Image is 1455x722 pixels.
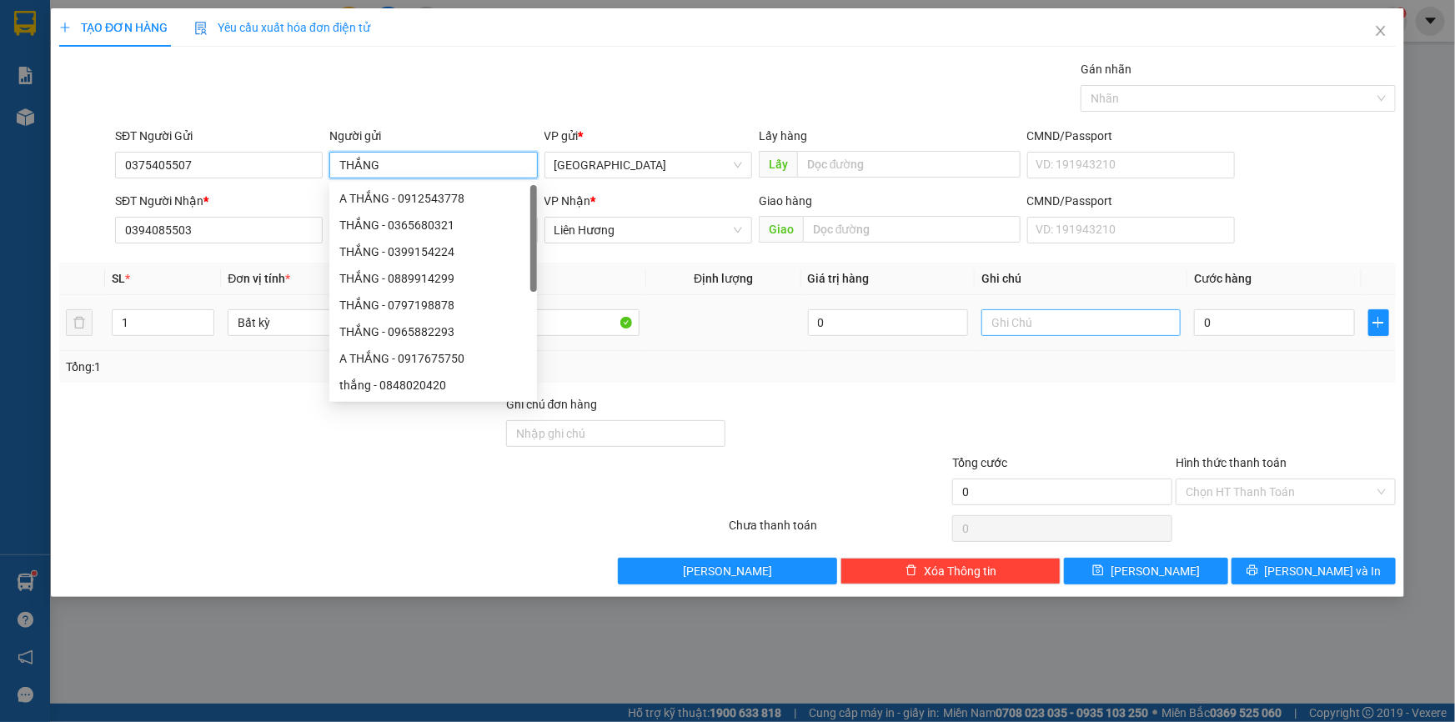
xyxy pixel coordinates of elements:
[924,562,996,580] span: Xóa Thông tin
[238,310,417,335] span: Bất kỳ
[329,127,537,145] div: Người gửi
[759,151,797,178] span: Lấy
[329,212,537,238] div: THẮNG - 0365680321
[981,309,1181,336] input: Ghi Chú
[329,185,537,212] div: A THẮNG - 0912543778
[906,564,917,578] span: delete
[339,376,527,394] div: thắng - 0848020420
[1247,564,1258,578] span: printer
[554,153,742,178] span: Sài Gòn
[952,456,1007,469] span: Tổng cước
[339,243,527,261] div: THẮNG - 0399154224
[808,309,969,336] input: 0
[96,11,236,32] b: [PERSON_NAME]
[728,516,951,545] div: Chưa thanh toán
[544,127,752,145] div: VP gửi
[329,372,537,399] div: thắng - 0848020420
[339,269,527,288] div: THẮNG - 0889914299
[339,349,527,368] div: A THẮNG - 0917675750
[683,562,772,580] span: [PERSON_NAME]
[1265,562,1382,580] span: [PERSON_NAME] và In
[329,318,537,345] div: THẮNG - 0965882293
[228,272,290,285] span: Đơn vị tính
[1357,8,1404,55] button: Close
[803,216,1021,243] input: Dọc đường
[112,272,125,285] span: SL
[1194,272,1252,285] span: Cước hàng
[554,218,742,243] span: Liên Hương
[8,104,289,132] b: GỬI : [GEOGRAPHIC_DATA]
[66,309,93,336] button: delete
[8,37,318,58] li: 01 [PERSON_NAME]
[96,61,109,74] span: phone
[759,216,803,243] span: Giao
[797,151,1021,178] input: Dọc đường
[339,296,527,314] div: THẮNG - 0797198878
[1092,564,1104,578] span: save
[1111,562,1200,580] span: [PERSON_NAME]
[8,58,318,78] li: 02523854854
[339,323,527,341] div: THẮNG - 0965882293
[8,8,91,91] img: logo.jpg
[1176,456,1287,469] label: Hình thức thanh toán
[329,238,537,265] div: THẮNG - 0399154224
[1368,309,1389,336] button: plus
[1369,316,1388,329] span: plus
[1027,127,1235,145] div: CMND/Passport
[329,265,537,292] div: THẮNG - 0889914299
[694,272,753,285] span: Định lượng
[1027,192,1235,210] div: CMND/Passport
[66,358,562,376] div: Tổng: 1
[975,263,1187,295] th: Ghi chú
[544,194,591,208] span: VP Nhận
[1374,24,1387,38] span: close
[840,558,1061,584] button: deleteXóa Thông tin
[506,398,598,411] label: Ghi chú đơn hàng
[1232,558,1396,584] button: printer[PERSON_NAME] và In
[59,21,168,34] span: TẠO ĐƠN HÀNG
[194,22,208,35] img: icon
[339,216,527,234] div: THẮNG - 0365680321
[59,22,71,33] span: plus
[808,272,870,285] span: Giá trị hàng
[329,292,537,318] div: THẮNG - 0797198878
[506,420,726,447] input: Ghi chú đơn hàng
[194,21,370,34] span: Yêu cầu xuất hóa đơn điện tử
[1064,558,1228,584] button: save[PERSON_NAME]
[115,192,323,210] div: SĐT Người Nhận
[618,558,838,584] button: [PERSON_NAME]
[440,309,640,336] input: VD: Bàn, Ghế
[96,40,109,53] span: environment
[759,194,812,208] span: Giao hàng
[115,127,323,145] div: SĐT Người Gửi
[759,129,807,143] span: Lấy hàng
[329,345,537,372] div: A THẮNG - 0917675750
[339,189,527,208] div: A THẮNG - 0912543778
[1081,63,1131,76] label: Gán nhãn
